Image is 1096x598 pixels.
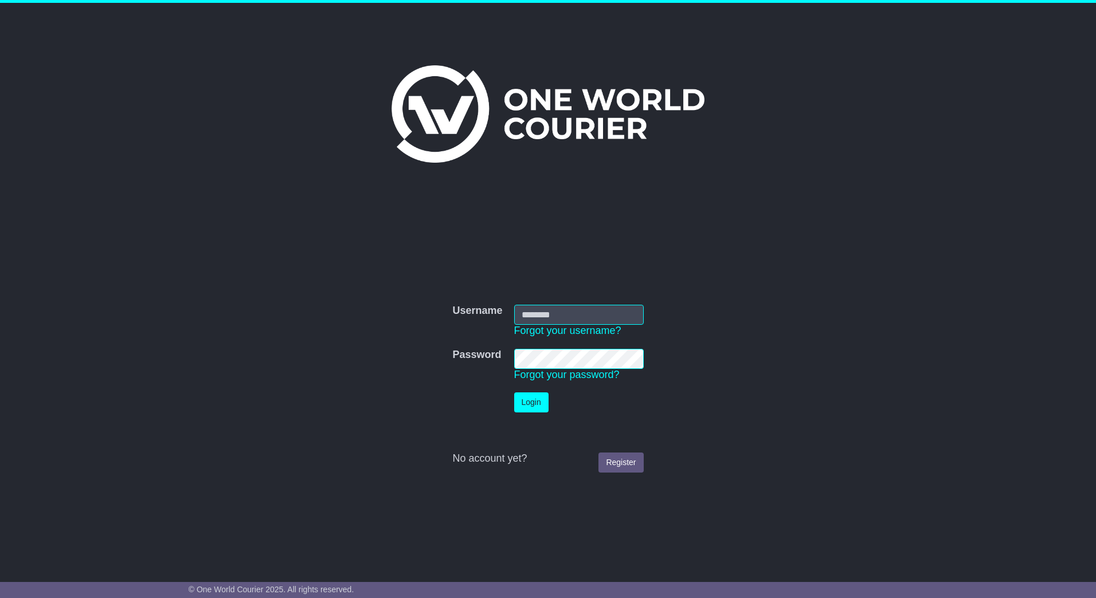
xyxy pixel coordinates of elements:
span: © One World Courier 2025. All rights reserved. [189,585,354,594]
a: Register [598,453,643,473]
a: Forgot your password? [514,369,620,380]
button: Login [514,392,549,412]
label: Username [452,305,502,317]
label: Password [452,349,501,361]
img: One World [392,65,704,163]
a: Forgot your username? [514,325,621,336]
div: No account yet? [452,453,643,465]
